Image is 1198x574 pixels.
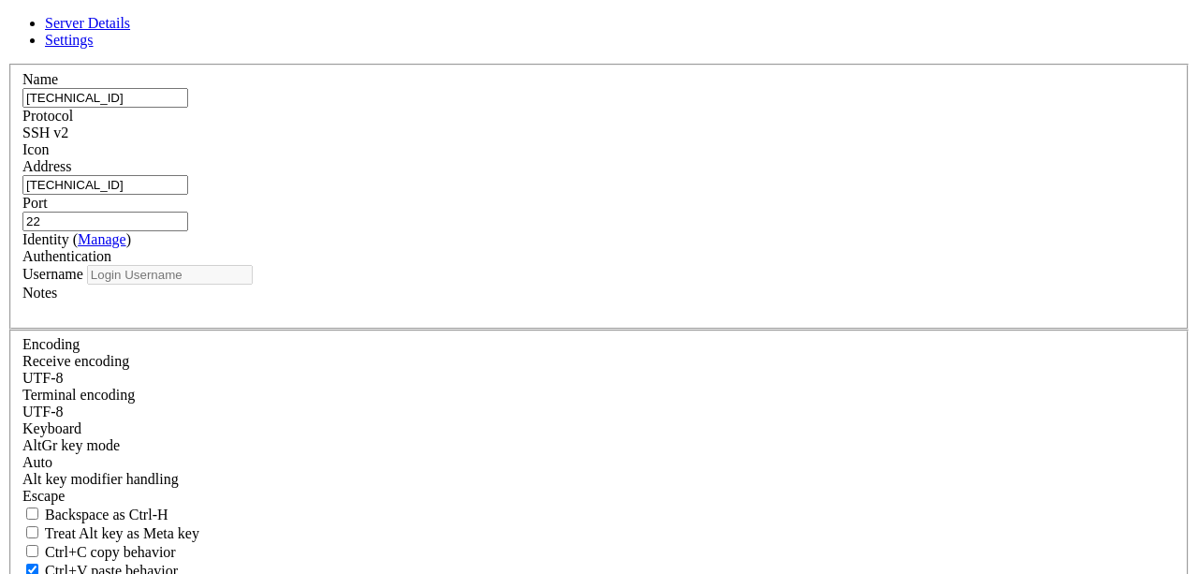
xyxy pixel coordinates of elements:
x-row: --min-size SizeSuffix Only transfer files bigger than this in KiB or suffix B|K|M|G|T|P [7,199,871,214]
x-row: |y (default off) [7,183,871,199]
a: Manage [78,231,126,247]
div: (0, 1) [7,23,15,39]
x-row: n) [7,55,871,71]
x-row: Command lsd needs 1 arguments minimum: you provided 0 non flag arguments: [] [7,374,871,390]
div: SSH v2 [22,125,1176,141]
div: Auto [22,454,1176,471]
label: Keyboard [22,420,81,436]
div: UTF-8 [22,370,1176,387]
span: Backspace as Ctrl-H [45,507,168,522]
x-row: agent requested but SSH_AUTH_SOCK not-specified [7,421,871,437]
label: Set the expected encoding for data received from the host. If the encodings do not match, visual ... [22,437,120,453]
div: UTF-8 [22,404,1176,420]
input: Backspace as Ctrl-H [26,508,38,520]
x-row: --min-age Duration Only transfer files older than this in s or suffix ms|s|m|h|d|w|M [7,167,871,183]
label: Encoding [22,336,80,352]
label: Port [22,195,48,211]
x-row: --metadata-include stringArray Include metadatas matching pattern [7,119,871,135]
x-row: --metadata-filter-from stringArray Read metadata filtering patterns from a file (use - to read from [7,87,871,103]
x-row: --default-time Time Time to show if modtime is unknown for files and directories (default 2000-01... [7,262,871,278]
label: Username [22,266,83,282]
div: Escape [22,488,1176,505]
label: The default terminal encoding. ISO-2022 enables character map translations (like graphics maps). ... [22,387,135,403]
x-row: --metadata-filter stringArray Add a metadata filtering rule [7,71,871,87]
span: SSH v2 [22,125,68,140]
x-row: [root@alma8 ~]# [7,437,871,453]
x-row: 00:00:00Z) [7,278,871,294]
x-row: [DATE] 09:57:30 CRITICAL: Failed to create file system for "gdrive:": couldn't connect to ssh-age... [7,405,871,421]
input: Port Number [22,212,188,231]
input: Ctrl+C copy behavior [26,545,38,557]
x-row: stdin) [7,103,871,119]
label: Set the expected encoding for data received from the host. If the encodings do not match, visual ... [22,353,129,369]
span: Auto [22,454,52,470]
a: Server Details [45,15,130,31]
label: Icon [22,141,49,157]
div: (16, 27) [134,437,141,453]
label: Authentication [22,248,111,264]
span: UTF-8 [22,370,64,386]
input: Server Name [22,88,188,108]
label: Address [22,158,71,174]
span: Escape [22,488,65,504]
label: Ctrl-C copies if true, send ^C to host if false. Ctrl-Shift-C sends ^C to host if true, copies if... [22,544,176,560]
span: UTF-8 [22,404,64,419]
input: Host Name or IP [22,175,188,195]
x-row: Use "rclone help backends" for a list of supported services. [7,358,871,374]
a: Settings [45,32,94,48]
x-row: Use "rclone help flags" for to see the global flags. [7,342,871,358]
label: Notes [22,285,57,301]
x-row: FATAL ERROR: Connection refused [7,7,871,23]
x-row: [root@alma8 ~]# rclone lsd gdrive: [7,390,871,405]
label: If true, the backspace should send BS ('\x08', aka ^H). Otherwise the backspace key should send '... [22,507,168,522]
x-row: (default off) [7,214,871,230]
x-row: --metadata-exclude stringArray Exclude metadatas matching pattern [7,23,871,39]
span: Ctrl+C copy behavior [45,544,176,560]
label: Controls how the Alt key is handled. Escape: Send an ESC prefix. 8-Bit: Add 128 to the typed char... [22,471,179,487]
x-row: --metadata-include-from stringArray Read metadata include patterns from file (use - to read from ... [7,135,871,151]
label: Identity [22,231,131,247]
label: Name [22,71,58,87]
x-row: Use "rclone [command] --help" for more information about a command. [7,326,871,342]
x-row: --fast-list Use recursive list if available; uses more memory but fewer transactions [7,294,871,310]
x-row: n) [7,151,871,167]
span: ( ) [73,231,131,247]
x-row: Flags for listing directories (flag group Listing): [7,246,871,262]
label: Whether the Alt key acts as a Meta key or as a distinct Alt key. [22,525,199,541]
x-row: --metadata-exclude-from stringArray Read metadata exclude patterns from file (use - to read from ... [7,39,871,55]
input: Treat Alt key as Meta key [26,526,38,538]
label: Protocol [22,108,73,124]
span: Treat Alt key as Meta key [45,525,199,541]
x-row: P (default off) [7,7,871,23]
input: Login Username [87,265,253,285]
